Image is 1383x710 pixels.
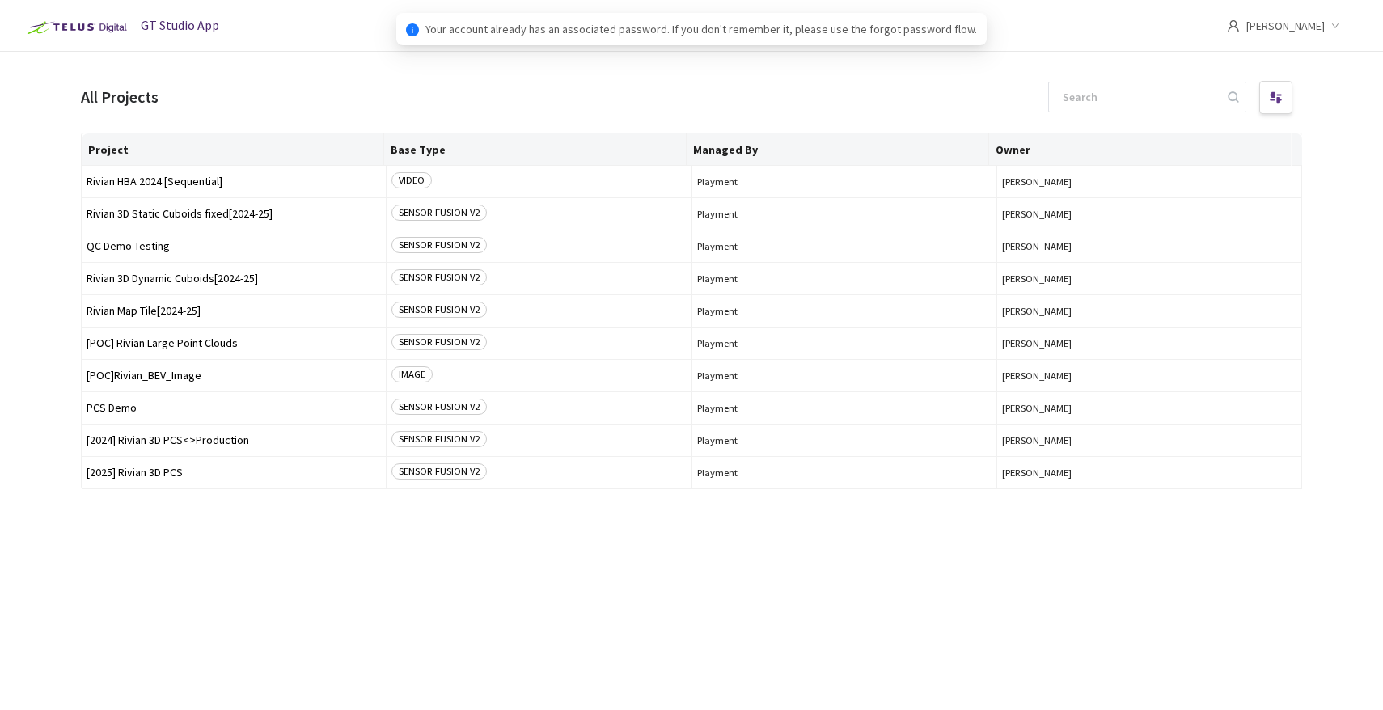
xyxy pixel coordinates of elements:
[1002,305,1296,317] button: [PERSON_NAME]
[697,175,992,188] span: Playment
[391,399,487,415] span: SENSOR FUSION V2
[406,23,419,36] span: info-circle
[87,305,381,317] span: Rivian Map Tile[2024-25]
[391,431,487,447] span: SENSOR FUSION V2
[87,175,381,188] span: Rivian HBA 2024 [Sequential]
[697,370,992,382] span: Playment
[697,467,992,479] span: Playment
[87,240,381,252] span: QC Demo Testing
[391,237,487,253] span: SENSOR FUSION V2
[989,133,1292,166] th: Owner
[697,208,992,220] span: Playment
[697,305,992,317] span: Playment
[87,434,381,446] span: [2024] Rivian 3D PCS<>Production
[1002,337,1296,349] button: [PERSON_NAME]
[81,84,159,109] div: All Projects
[697,434,992,446] span: Playment
[687,133,989,166] th: Managed By
[697,240,992,252] span: Playment
[1002,467,1296,479] button: [PERSON_NAME]
[391,302,487,318] span: SENSOR FUSION V2
[1002,273,1296,285] button: [PERSON_NAME]
[697,337,992,349] span: Playment
[391,334,487,350] span: SENSOR FUSION V2
[87,337,381,349] span: [POC] Rivian Large Point Clouds
[87,370,381,382] span: [POC]Rivian_BEV_Image
[391,205,487,221] span: SENSOR FUSION V2
[391,172,432,188] span: VIDEO
[87,402,381,414] span: PCS Demo
[1002,370,1296,382] button: [PERSON_NAME]
[1331,22,1339,30] span: down
[87,208,381,220] span: Rivian 3D Static Cuboids fixed[2024-25]
[391,269,487,285] span: SENSOR FUSION V2
[1002,240,1296,252] button: [PERSON_NAME]
[697,402,992,414] span: Playment
[391,366,433,382] span: IMAGE
[82,133,384,166] th: Project
[141,17,219,33] span: GT Studio App
[1002,434,1296,446] button: [PERSON_NAME]
[87,273,381,285] span: Rivian 3D Dynamic Cuboids[2024-25]
[87,467,381,479] span: [2025] Rivian 3D PCS
[697,273,992,285] span: Playment
[1002,402,1296,414] button: [PERSON_NAME]
[1053,82,1225,112] input: Search
[1002,175,1296,188] button: [PERSON_NAME]
[1002,208,1296,220] button: [PERSON_NAME]
[391,463,487,480] span: SENSOR FUSION V2
[1227,19,1240,32] span: user
[425,20,977,38] span: Your account already has an associated password. If you don't remember it, please use the forgot ...
[19,15,132,40] img: Telus
[384,133,687,166] th: Base Type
